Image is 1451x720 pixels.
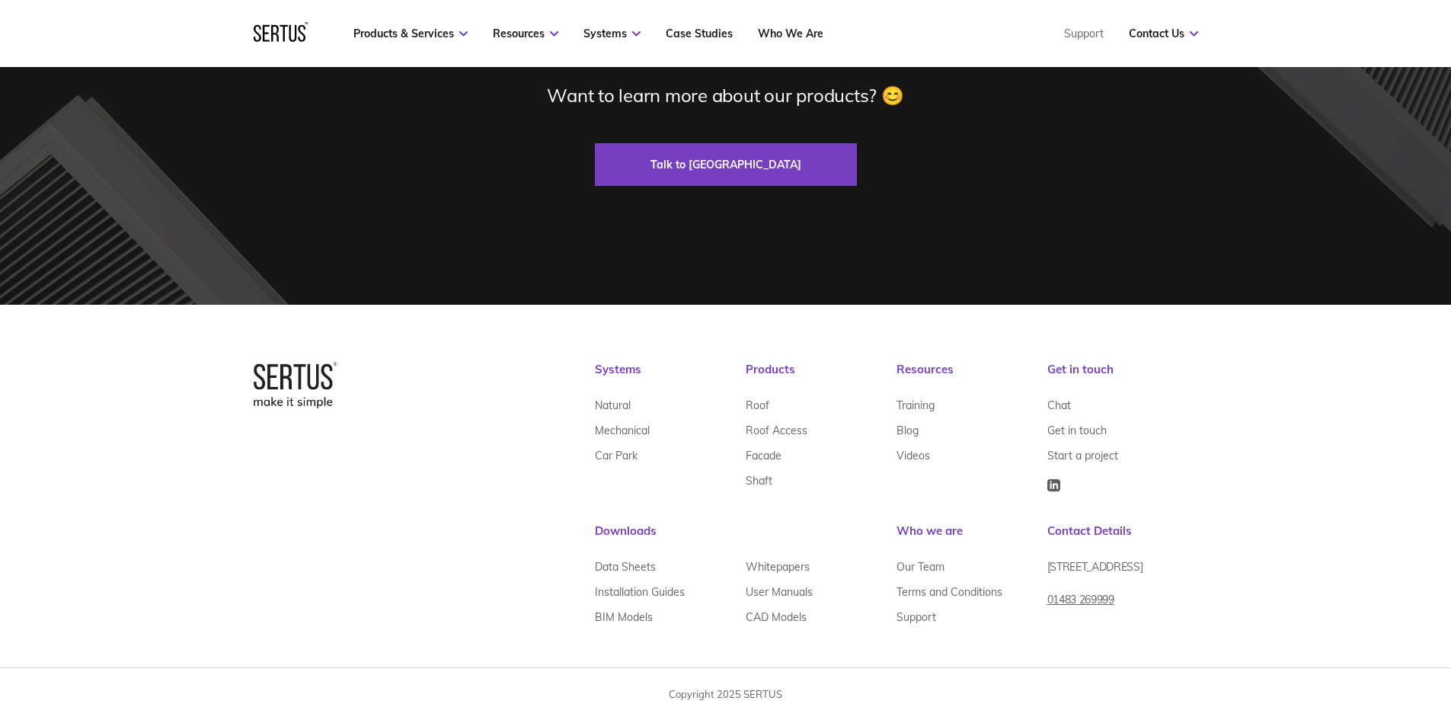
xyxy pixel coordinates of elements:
[595,392,631,418] a: Natural
[254,362,337,408] img: logo-box-2bec1e6d7ed5feb70a4f09a85fa1bbdd.png
[1177,543,1451,720] iframe: Chat Widget
[595,143,857,186] a: Talk to [GEOGRAPHIC_DATA]
[595,362,746,392] div: Systems
[353,27,468,40] a: Products & Services
[547,84,903,107] div: Want to learn more about our products? 😊
[1047,479,1060,491] img: Icon
[1047,523,1198,554] div: Contact Details
[746,392,769,418] a: Roof
[595,579,685,604] a: Installation Guides
[1047,418,1107,443] a: Get in touch
[896,523,1047,554] div: Who we are
[896,418,919,443] a: Blog
[746,362,896,392] div: Products
[1047,587,1114,624] a: 01483 269999
[746,579,813,604] a: User Manuals
[1064,27,1104,40] a: Support
[896,362,1047,392] div: Resources
[1047,443,1118,468] a: Start a project
[493,27,558,40] a: Resources
[666,27,733,40] a: Case Studies
[896,604,936,629] a: Support
[595,523,896,554] div: Downloads
[896,579,1002,604] a: Terms and Conditions
[1047,560,1143,574] span: [STREET_ADDRESS]
[583,27,641,40] a: Systems
[595,604,653,629] a: BIM Models
[595,554,656,579] a: Data Sheets
[595,418,650,443] a: Mechanical
[896,392,935,418] a: Training
[758,27,823,40] a: Who We Are
[746,604,807,629] a: CAD Models
[746,443,781,468] a: Facade
[746,554,810,579] a: Whitepapers
[1129,27,1198,40] a: Contact Us
[746,468,772,493] a: Shaft
[896,443,930,468] a: Videos
[595,443,638,468] a: Car Park
[1047,392,1071,418] a: Chat
[896,554,944,579] a: Our Team
[746,418,807,443] a: Roof Access
[1047,362,1198,392] div: Get in touch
